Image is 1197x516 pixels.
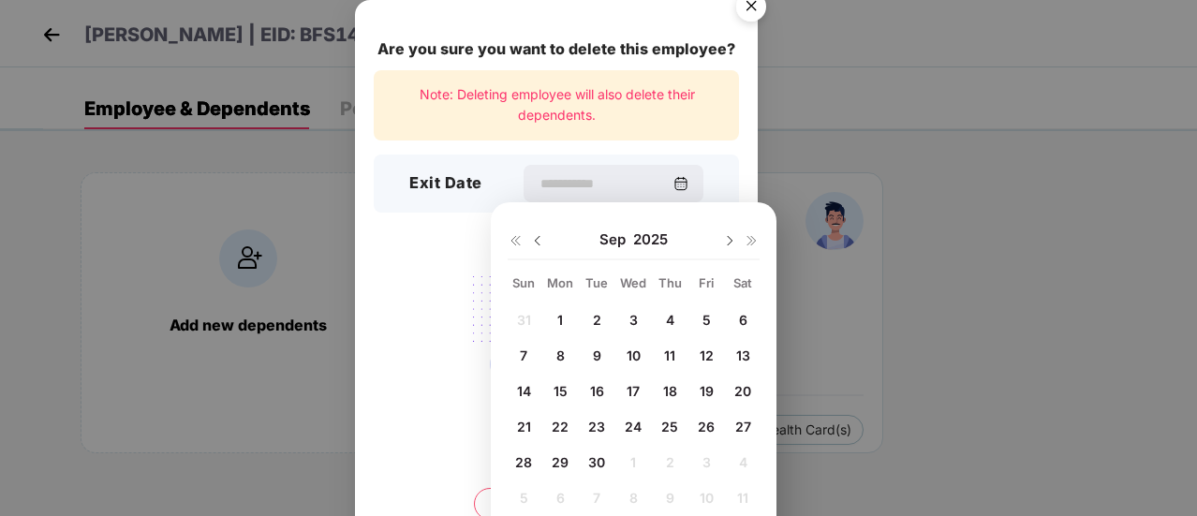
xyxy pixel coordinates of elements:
img: svg+xml;base64,PHN2ZyB4bWxucz0iaHR0cDovL3d3dy53My5vcmcvMjAwMC9zdmciIHdpZHRoPSIyMjQiIGhlaWdodD0iMT... [451,265,661,411]
span: Sep [599,230,633,249]
div: Sat [727,274,760,291]
span: 9 [593,347,601,363]
span: 13 [736,347,750,363]
span: 26 [698,419,715,435]
div: Mon [544,274,577,291]
div: Tue [581,274,613,291]
div: Fri [690,274,723,291]
span: 3 [629,312,638,328]
span: 2025 [633,230,668,249]
img: svg+xml;base64,PHN2ZyB4bWxucz0iaHR0cDovL3d3dy53My5vcmcvMjAwMC9zdmciIHdpZHRoPSIxNiIgaGVpZ2h0PSIxNi... [508,233,523,248]
img: svg+xml;base64,PHN2ZyB4bWxucz0iaHR0cDovL3d3dy53My5vcmcvMjAwMC9zdmciIHdpZHRoPSIxNiIgaGVpZ2h0PSIxNi... [745,233,760,248]
span: 14 [517,383,531,399]
span: 27 [735,419,751,435]
span: 6 [739,312,747,328]
img: svg+xml;base64,PHN2ZyBpZD0iRHJvcGRvd24tMzJ4MzIiIHhtbG5zPSJodHRwOi8vd3d3LnczLm9yZy8yMDAwL3N2ZyIgd2... [530,233,545,248]
span: 8 [556,347,565,363]
span: 11 [664,347,675,363]
span: 24 [625,419,642,435]
div: Sun [508,274,540,291]
span: 28 [515,454,532,470]
div: Thu [654,274,687,291]
span: 5 [702,312,711,328]
div: Wed [617,274,650,291]
span: 1 [557,312,563,328]
span: 20 [734,383,751,399]
span: 23 [588,419,605,435]
span: 7 [520,347,527,363]
span: 19 [700,383,714,399]
span: 16 [590,383,604,399]
span: 29 [552,454,569,470]
span: 4 [666,312,674,328]
span: 10 [627,347,641,363]
div: Are you sure you want to delete this employee? [374,37,739,61]
img: svg+xml;base64,PHN2ZyBpZD0iQ2FsZW5kYXItMzJ4MzIiIHhtbG5zPSJodHRwOi8vd3d3LnczLm9yZy8yMDAwL3N2ZyIgd2... [673,176,688,191]
div: Note: Deleting employee will also delete their dependents. [374,70,739,140]
span: 21 [517,419,531,435]
span: 25 [661,419,678,435]
span: 17 [627,383,640,399]
img: svg+xml;base64,PHN2ZyBpZD0iRHJvcGRvd24tMzJ4MzIiIHhtbG5zPSJodHRwOi8vd3d3LnczLm9yZy8yMDAwL3N2ZyIgd2... [722,233,737,248]
span: 18 [663,383,677,399]
span: 15 [554,383,568,399]
span: 2 [593,312,601,328]
h3: Exit Date [409,171,482,196]
span: 12 [700,347,714,363]
span: 22 [552,419,569,435]
span: 30 [588,454,605,470]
